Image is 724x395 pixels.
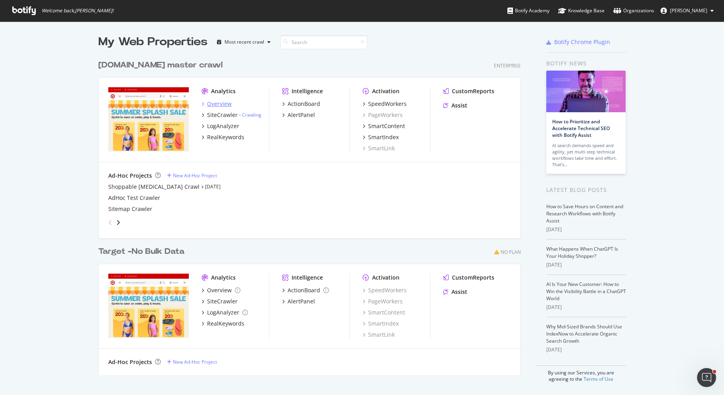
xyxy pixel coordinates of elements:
a: SiteCrawler [202,297,238,305]
a: Overview [202,100,232,108]
a: RealKeywords [202,320,244,328]
div: angle-right [115,219,121,226]
img: targetsecondary.com [108,274,189,338]
div: SiteCrawler [207,111,238,119]
a: Terms of Use [584,376,613,382]
a: Shoppable [MEDICAL_DATA] Crawl [108,183,200,191]
a: AlertPanel [282,297,315,305]
div: Overview [207,286,232,294]
div: Intelligence [292,274,323,282]
div: New Ad-Hoc Project [173,172,217,179]
div: Ad-Hoc Projects [108,358,152,366]
a: SiteCrawler- Crawling [202,111,261,119]
div: Analytics [211,87,236,95]
a: SmartIndex [363,320,399,328]
button: Most recent crawl [214,36,274,48]
div: ActionBoard [288,286,320,294]
div: Activation [372,274,399,282]
div: Most recent crawl [225,40,264,44]
a: Overview [202,286,240,294]
a: AdHoc Test Crawler [108,194,160,202]
span: Noah Turner [670,7,707,14]
div: Ad-Hoc Projects [108,172,152,180]
a: New Ad-Hoc Project [167,172,217,179]
a: Crawling [242,111,261,118]
a: SpeedWorkers [363,286,407,294]
div: Target -No Bulk Data [98,246,184,257]
div: grid [98,50,527,375]
div: [DOMAIN_NAME] master crawl [98,59,223,71]
a: What Happens When ChatGPT Is Your Holiday Shopper? [546,245,618,259]
div: CustomReports [452,87,494,95]
div: No Plan [501,249,521,255]
a: CustomReports [443,87,494,95]
div: By using our Services, you are agreeing to the [536,365,626,382]
img: How to Prioritize and Accelerate Technical SEO with Botify Assist [546,71,626,112]
div: Knowledge Base [558,7,605,15]
div: [DATE] [546,226,626,233]
div: [DATE] [546,261,626,268]
a: [DOMAIN_NAME] master crawl [98,59,226,71]
div: [DATE] [546,304,626,311]
a: Assist [443,102,467,109]
div: Assist [451,288,467,296]
div: SmartIndex [368,133,399,141]
div: angle-left [105,216,115,229]
iframe: Intercom live chat [697,368,716,387]
div: PageWorkers [363,297,403,305]
div: SmartContent [368,122,405,130]
a: SmartContent [363,122,405,130]
a: SpeedWorkers [363,100,407,108]
div: My Web Properties [98,34,207,50]
div: ActionBoard [288,100,320,108]
span: Welcome back, [PERSON_NAME] ! [42,8,113,14]
a: PageWorkers [363,111,403,119]
div: AlertPanel [288,297,315,305]
a: SmartContent [363,309,405,316]
div: SpeedWorkers [368,100,407,108]
a: CustomReports [443,274,494,282]
a: SmartLink [363,144,395,152]
div: RealKeywords [207,133,244,141]
div: LogAnalyzer [207,309,239,316]
div: Latest Blog Posts [546,186,626,194]
img: www.target.com [108,87,189,151]
div: AlertPanel [288,111,315,119]
a: Target -No Bulk Data [98,246,188,257]
div: SiteCrawler [207,297,238,305]
div: Analytics [211,274,236,282]
div: LogAnalyzer [207,122,239,130]
a: How to Prioritize and Accelerate Technical SEO with Botify Assist [552,118,610,138]
a: RealKeywords [202,133,244,141]
a: SmartIndex [363,133,399,141]
div: Botify Chrome Plugin [554,38,610,46]
a: How to Save Hours on Content and Research Workflows with Botify Assist [546,203,623,224]
div: New Ad-Hoc Project [173,359,217,365]
div: Activation [372,87,399,95]
div: CustomReports [452,274,494,282]
div: Organizations [613,7,654,15]
div: - [239,111,261,118]
div: AI search demands speed and agility, yet multi-step technical workflows take time and effort. Tha... [552,142,620,168]
div: RealKeywords [207,320,244,328]
a: AlertPanel [282,111,315,119]
a: SmartLink [363,331,395,339]
div: Botify Academy [507,7,549,15]
a: Assist [443,288,467,296]
div: Assist [451,102,467,109]
a: New Ad-Hoc Project [167,359,217,365]
button: [PERSON_NAME] [654,4,720,17]
div: Sitemap Crawler [108,205,152,213]
a: ActionBoard [282,100,320,108]
a: AI Is Your New Customer: How to Win the Visibility Battle in a ChatGPT World [546,281,626,302]
div: Intelligence [292,87,323,95]
input: Search [280,35,367,49]
a: LogAnalyzer [202,122,239,130]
